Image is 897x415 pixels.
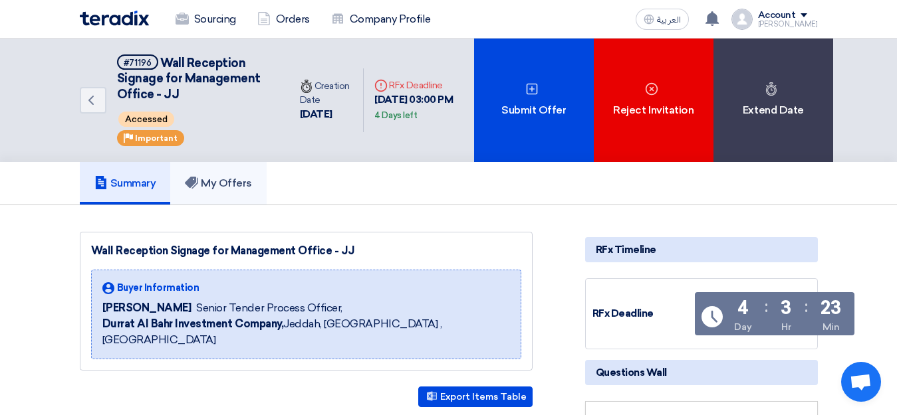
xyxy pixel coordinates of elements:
h5: Summary [94,177,156,190]
a: Open chat [841,362,881,402]
div: RFx Deadline [592,306,692,321]
a: My Offers [170,162,267,205]
a: Sourcing [165,5,247,34]
span: Buyer Information [117,281,199,295]
div: Account [758,10,796,21]
div: RFx Timeline [585,237,818,262]
button: العربية [636,9,689,30]
b: Durrat Al Bahr Investment Company, [102,317,284,330]
div: Min [823,320,840,334]
div: 23 [821,299,840,317]
div: 4 Days left [374,109,417,122]
button: Export Items Table [418,386,533,407]
div: : [805,295,808,319]
div: [DATE] 03:00 PM [374,92,463,122]
img: profile_test.png [731,9,753,30]
h5: Wall Reception Signage for Management Office - JJ [117,54,273,102]
span: Important [135,133,178,143]
div: Day [734,320,751,334]
h5: My Offers [185,177,252,190]
span: العربية [657,15,681,25]
div: RFx Deadline [374,78,463,92]
span: Senior Tender Process Officer, [196,300,342,316]
span: [PERSON_NAME] [102,300,192,316]
div: [PERSON_NAME] [758,21,818,28]
img: Teradix logo [80,11,149,26]
div: [DATE] [300,107,353,122]
a: Orders [247,5,320,34]
div: : [765,295,768,319]
a: Summary [80,162,171,205]
span: Accessed [118,112,174,127]
div: Submit Offer [474,39,594,162]
div: Creation Date [300,79,353,107]
a: Company Profile [320,5,442,34]
div: #71196 [124,58,152,67]
div: 3 [781,299,791,317]
div: Hr [781,320,791,334]
div: Reject Invitation [594,39,713,162]
div: 4 [737,299,749,317]
div: Extend Date [713,39,833,162]
div: Wall Reception Signage for Management Office - JJ [91,243,521,259]
span: Wall Reception Signage for Management Office - JJ [117,56,261,102]
span: Questions Wall [596,365,667,380]
span: Jeddah, [GEOGRAPHIC_DATA] ,[GEOGRAPHIC_DATA] [102,316,510,348]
